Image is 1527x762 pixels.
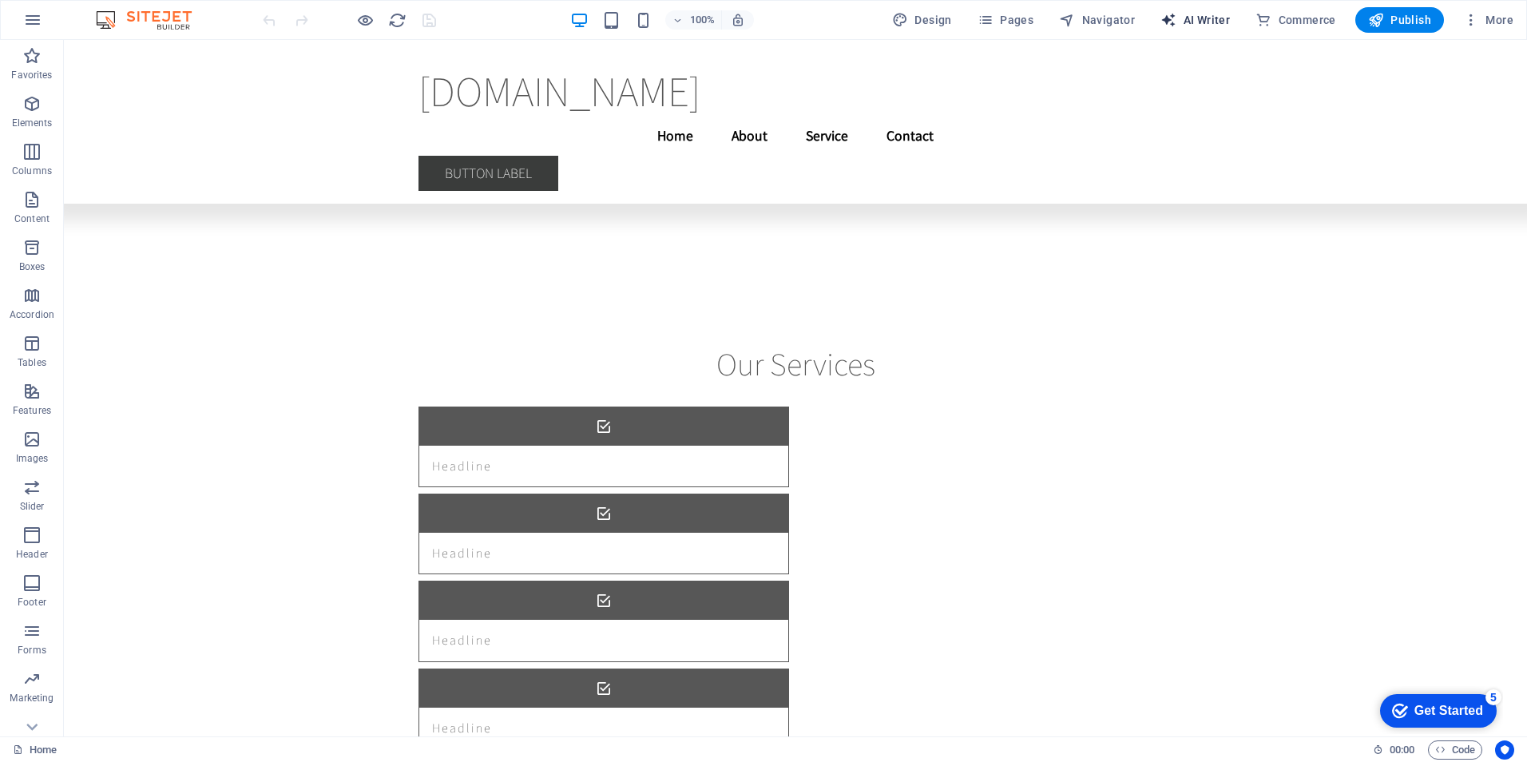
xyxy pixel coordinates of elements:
[1463,12,1513,28] span: More
[1355,7,1444,33] button: Publish
[689,10,715,30] h6: 100%
[10,692,54,704] p: Marketing
[1401,744,1403,756] span: :
[18,356,46,369] p: Tables
[892,12,952,28] span: Design
[1053,7,1141,33] button: Navigator
[388,11,407,30] i: Reload page
[12,165,52,177] p: Columns
[665,10,722,30] button: 100%
[1368,12,1431,28] span: Publish
[1059,12,1135,28] span: Navigator
[1249,7,1343,33] button: Commerce
[19,260,46,273] p: Boxes
[1390,740,1414,760] span: 00 00
[16,548,48,561] p: Header
[10,308,54,321] p: Accordion
[731,13,745,27] i: On resize automatically adjust zoom level to fit chosen device.
[13,404,51,417] p: Features
[92,10,212,30] img: Editor Logo
[1435,740,1475,760] span: Code
[1255,12,1336,28] span: Commerce
[886,7,958,33] button: Design
[1457,7,1520,33] button: More
[387,10,407,30] button: reload
[1160,12,1230,28] span: AI Writer
[1428,740,1482,760] button: Code
[20,500,45,513] p: Slider
[1154,7,1236,33] button: AI Writer
[13,740,57,760] a: Click to cancel selection. Double-click to open Pages
[11,69,52,81] p: Favorites
[18,596,46,609] p: Footer
[118,3,134,19] div: 5
[14,212,50,225] p: Content
[12,117,53,129] p: Elements
[47,18,116,32] div: Get Started
[971,7,1040,33] button: Pages
[1373,740,1415,760] h6: Session time
[978,12,1033,28] span: Pages
[13,8,129,42] div: Get Started 5 items remaining, 0% complete
[18,644,46,657] p: Forms
[355,10,375,30] button: Click here to leave preview mode and continue editing
[1495,740,1514,760] button: Usercentrics
[16,452,49,465] p: Images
